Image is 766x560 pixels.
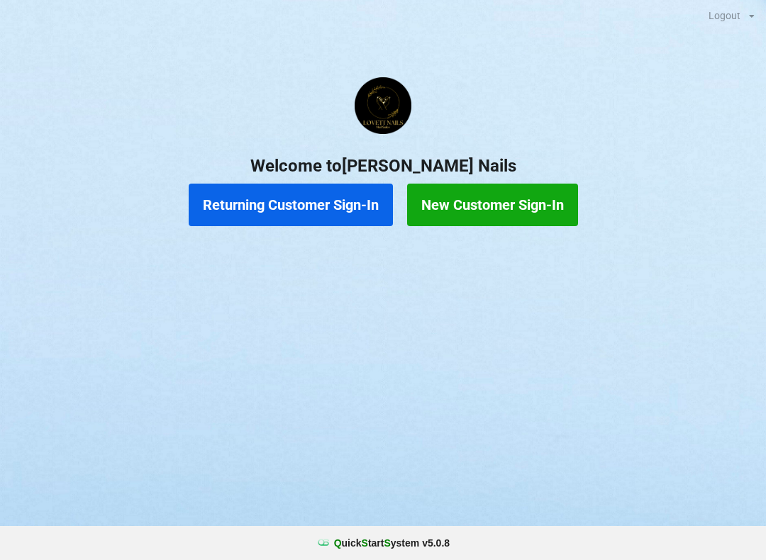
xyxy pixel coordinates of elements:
[709,11,740,21] div: Logout
[189,184,393,226] button: Returning Customer Sign-In
[355,77,411,134] img: Lovett1.png
[407,184,578,226] button: New Customer Sign-In
[334,536,450,550] b: uick tart ystem v 5.0.8
[334,537,342,549] span: Q
[362,537,368,549] span: S
[316,536,331,550] img: favicon.ico
[384,537,390,549] span: S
